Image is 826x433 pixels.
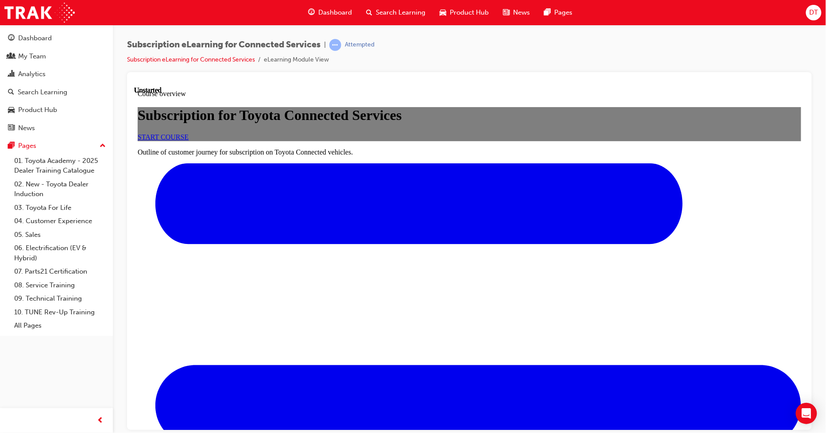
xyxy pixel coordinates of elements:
[496,4,537,22] a: news-iconNews
[11,305,109,319] a: 10. TUNE Rev-Up Training
[4,3,75,23] img: Trak
[264,55,329,65] li: eLearning Module View
[4,28,109,138] button: DashboardMy TeamAnalyticsSearch LearningProduct HubNews
[4,66,109,82] a: Analytics
[319,8,352,18] span: Dashboard
[4,138,109,154] button: Pages
[11,265,109,278] a: 07. Parts21 Certification
[100,140,106,152] span: up-icon
[8,106,15,114] span: car-icon
[4,30,109,46] a: Dashboard
[4,47,54,54] a: START COURSE
[18,141,36,151] div: Pages
[8,124,15,132] span: news-icon
[537,4,580,22] a: pages-iconPages
[324,40,326,50] span: |
[11,154,109,178] a: 01. Toyota Academy - 2025 Dealer Training Catalogue
[450,8,489,18] span: Product Hub
[345,41,374,49] div: Attempted
[18,69,46,79] div: Analytics
[11,292,109,305] a: 09. Technical Training
[8,142,15,150] span: pages-icon
[4,102,109,118] a: Product Hub
[503,7,510,18] span: news-icon
[18,51,46,62] div: My Team
[11,319,109,332] a: All Pages
[11,228,109,242] a: 05. Sales
[11,241,109,265] a: 06. Electrification (EV & Hybrid)
[796,403,817,424] div: Open Intercom Messenger
[4,62,667,70] p: Outline of customer journey for subscription on Toyota Connected vehicles.
[8,70,15,78] span: chart-icon
[11,278,109,292] a: 08. Service Training
[544,7,551,18] span: pages-icon
[11,214,109,228] a: 04. Customer Experience
[18,105,57,115] div: Product Hub
[329,39,341,51] span: learningRecordVerb_ATTEMPT-icon
[440,7,447,18] span: car-icon
[8,35,15,43] span: guage-icon
[4,48,109,65] a: My Team
[809,8,818,18] span: DT
[97,415,104,426] span: prev-icon
[309,7,315,18] span: guage-icon
[127,40,320,50] span: Subscription eLearning for Connected Services
[127,56,255,63] a: Subscription eLearning for Connected Services
[4,84,109,101] a: Search Learning
[4,21,667,37] h1: Subscription for Toyota Connected Services
[11,178,109,201] a: 02. New - Toyota Dealer Induction
[4,120,109,136] a: News
[8,89,14,97] span: search-icon
[376,8,426,18] span: Search Learning
[4,4,52,11] span: Course overview
[555,8,573,18] span: Pages
[18,123,35,133] div: News
[18,87,67,97] div: Search Learning
[359,4,433,22] a: search-iconSearch Learning
[18,33,52,43] div: Dashboard
[301,4,359,22] a: guage-iconDashboard
[433,4,496,22] a: car-iconProduct Hub
[806,5,822,20] button: DT
[367,7,373,18] span: search-icon
[11,201,109,215] a: 03. Toyota For Life
[513,8,530,18] span: News
[8,53,15,61] span: people-icon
